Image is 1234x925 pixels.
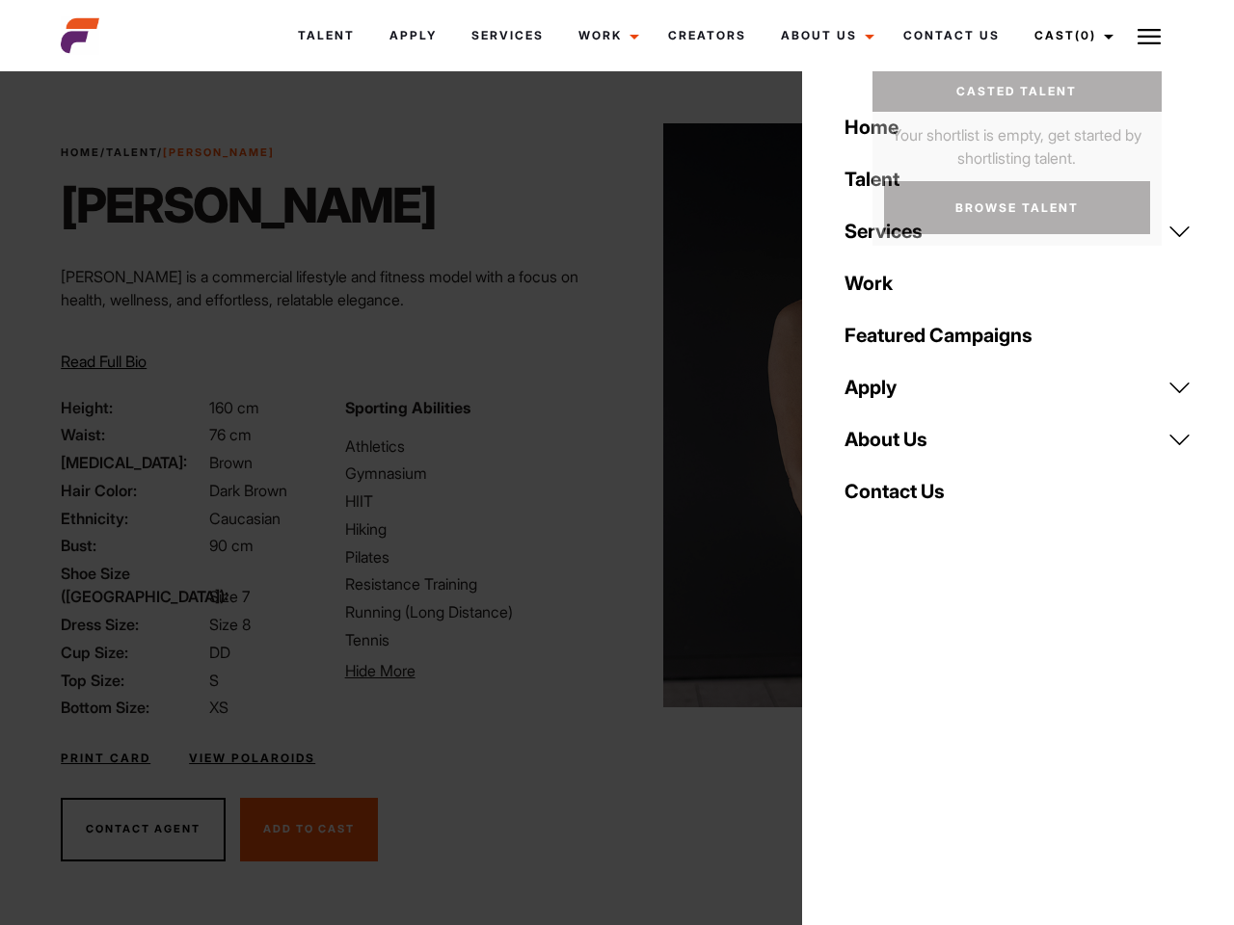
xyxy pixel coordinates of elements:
span: Hide More [345,661,416,680]
li: Volleyball [345,656,358,657]
li: Athletics [345,435,605,458]
li: Gymnasium [345,462,605,485]
span: 76 cm [209,425,252,444]
a: Services [454,10,561,62]
h1: [PERSON_NAME] [61,176,436,234]
a: Services [833,205,1203,257]
li: Yoga [345,657,358,658]
span: XS [209,698,228,717]
span: Cup Size: [61,641,205,664]
span: Ethnicity: [61,507,205,530]
span: Size 8 [209,615,251,634]
img: Burger icon [1138,25,1161,48]
span: Size 7 [209,587,250,606]
span: 90 cm [209,536,254,555]
a: Work [833,257,1203,309]
a: Apply [833,361,1203,413]
span: (0) [1075,28,1096,42]
p: [PERSON_NAME] is a commercial lifestyle and fitness model with a focus on health, wellness, and e... [61,265,605,311]
a: Home [833,101,1203,153]
p: Your shortlist is empty, get started by shortlisting talent. [872,112,1162,170]
span: Bust: [61,534,205,557]
a: Casted Talent [872,71,1162,112]
button: Contact Agent [61,798,226,861]
li: HIIT [345,489,605,513]
a: Browse Talent [884,181,1150,234]
a: Talent [106,145,157,159]
span: Top Size: [61,669,205,692]
li: Resistance Training [345,572,605,595]
span: Height: [61,396,205,419]
span: Caucasian [209,509,281,528]
span: 160 cm [209,398,259,417]
a: Cast(0) [1017,10,1125,62]
span: Waist: [61,423,205,446]
li: Hiking [345,517,605,541]
li: Tennis [345,628,605,651]
span: DD [209,643,230,662]
span: / / [61,145,275,161]
span: Read Full Bio [61,352,147,371]
span: Shoe Size ([GEOGRAPHIC_DATA]): [61,562,205,608]
strong: Sporting Abilities [345,398,470,417]
a: Contact Us [833,465,1203,517]
a: About Us [764,10,886,62]
strong: [PERSON_NAME] [163,145,275,159]
a: About Us [833,413,1203,465]
a: Talent [833,153,1203,205]
a: Work [561,10,651,62]
a: Print Card [61,750,150,767]
button: Read Full Bio [61,350,147,373]
a: Contact Us [886,10,1017,62]
img: cropped-aefm-brand-fav-22-square.png [61,16,99,55]
span: [MEDICAL_DATA]: [61,451,205,474]
a: Creators [651,10,764,62]
p: Through her modeling and wellness brand, HEAL, she inspires others on their wellness journeys—cha... [61,327,605,396]
a: Talent [281,10,372,62]
span: Add To Cast [263,822,355,835]
li: Running (Long Distance) [345,600,605,623]
li: Pilates [345,545,605,568]
span: Bottom Size: [61,696,205,719]
a: Apply [372,10,454,62]
span: S [209,671,219,690]
span: Dress Size: [61,613,205,636]
a: View Polaroids [189,750,315,767]
button: Add To Cast [240,798,378,861]
a: Featured Campaigns [833,309,1203,361]
span: Dark Brown [209,481,287,500]
span: Hair Color: [61,479,205,502]
span: Brown [209,453,253,472]
a: Home [61,145,100,159]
